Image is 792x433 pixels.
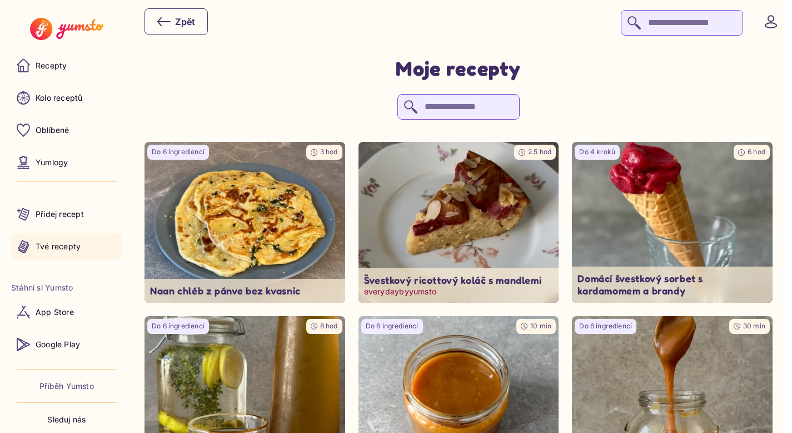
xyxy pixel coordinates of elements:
[364,274,554,287] p: Švestkový ricottový koláč s mandlemi
[36,92,83,104] p: Kolo receptů
[572,142,773,303] a: undefinedDo 4 kroků6 hodDomácí švestkový sorbet s kardamomem a brandy
[320,322,338,330] span: 8 hod
[572,142,773,303] img: undefined
[47,414,86,425] p: Sleduj nás
[358,142,559,303] img: undefined
[36,125,69,136] p: Oblíbené
[36,157,68,168] p: Yumlogy
[528,147,551,156] span: 2.5 hod
[11,233,122,260] a: Tvé recepty
[11,201,122,228] a: Přidej recept
[36,241,81,252] p: Tvé recepty
[366,322,419,331] p: Do 6 ingrediencí
[145,142,345,303] img: undefined
[11,117,122,144] a: Oblíbené
[579,322,632,331] p: Do 6 ingrediencí
[152,322,205,331] p: Do 6 ingrediencí
[36,209,84,220] p: Přidej recept
[579,147,615,157] p: Do 4 kroků
[748,147,765,156] span: 6 hod
[30,18,103,40] img: Yumsto logo
[743,322,765,330] span: 30 min
[145,8,208,35] button: Zpět
[364,286,554,297] p: everydaybyyumsto
[152,147,205,157] p: Do 6 ingrediencí
[11,149,122,176] a: Yumlogy
[320,147,338,156] span: 3 hod
[36,60,67,71] p: Recepty
[358,142,559,303] a: undefined2.5 hodŠvestkový ricottový koláč s mandlemieverydaybyyumsto
[11,85,122,111] a: Kolo receptů
[36,339,80,350] p: Google Play
[39,381,94,392] a: Příběh Yumsto
[577,272,767,297] p: Domácí švestkový sorbet s kardamomem a brandy
[36,307,74,318] p: App Store
[150,284,340,297] p: Naan chléb z pánve bez kvasnic
[396,56,521,81] h1: Moje recepty
[11,52,122,79] a: Recepty
[157,15,195,28] div: Zpět
[11,331,122,358] a: Google Play
[11,282,122,293] li: Stáhni si Yumsto
[530,322,551,330] span: 10 min
[11,299,122,326] a: App Store
[145,142,345,303] a: undefinedDo 6 ingrediencí3 hodNaan chléb z pánve bez kvasnic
